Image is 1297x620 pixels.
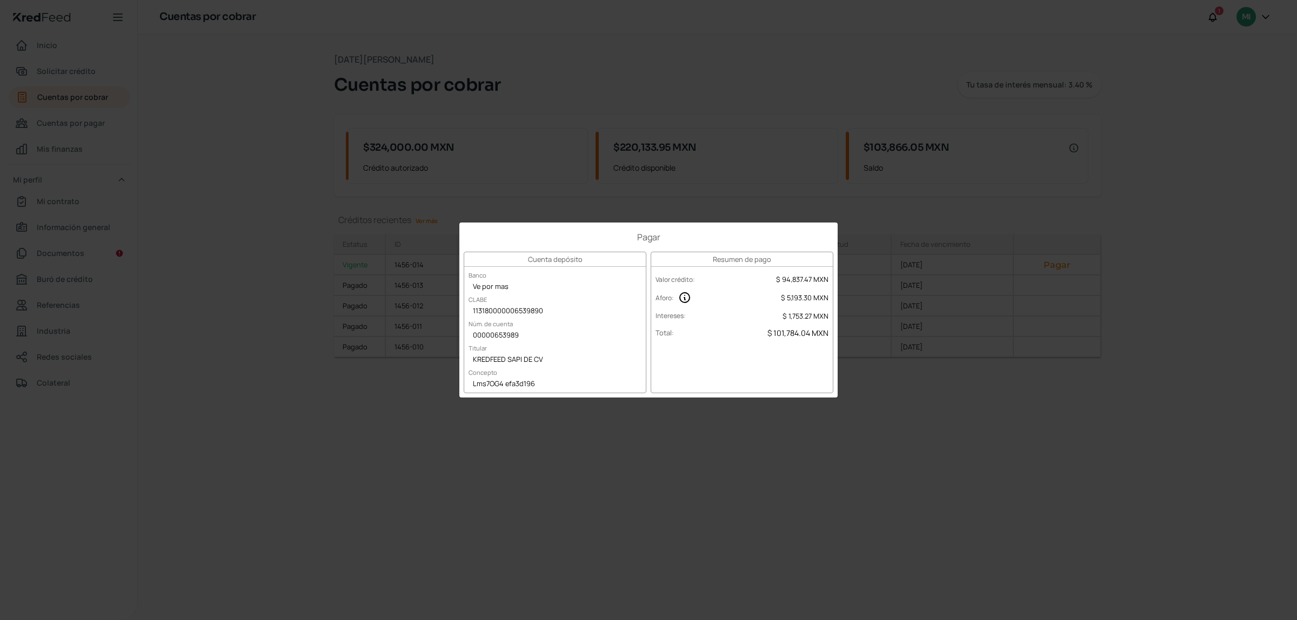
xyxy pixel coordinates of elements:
[656,328,674,338] label: Total :
[464,231,833,243] h1: Pagar
[781,293,828,302] span: $ 5,193.30 MXN
[656,311,686,320] label: Intereses :
[464,304,646,320] div: 113180000006539890
[464,315,517,332] label: Núm. de cuenta
[464,364,502,381] label: Concepto
[776,274,828,284] span: $ 94,837.47 MXN
[651,252,833,267] h3: Resumen de pago
[464,279,646,295] div: Ve por mas
[464,328,646,344] div: 00000653989
[464,340,491,356] label: Titular
[464,352,646,368] div: KREDFEED SAPI DE CV
[464,291,491,308] label: CLABE
[464,376,646,393] div: Lms7OG4 efa3d196
[656,275,695,284] label: Valor crédito :
[783,311,828,321] span: $ 1,753.27 MXN
[656,293,674,302] label: Aforo :
[767,328,828,338] span: $ 101,784.04 MXN
[464,252,646,267] h3: Cuenta depósito
[464,267,491,284] label: Banco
